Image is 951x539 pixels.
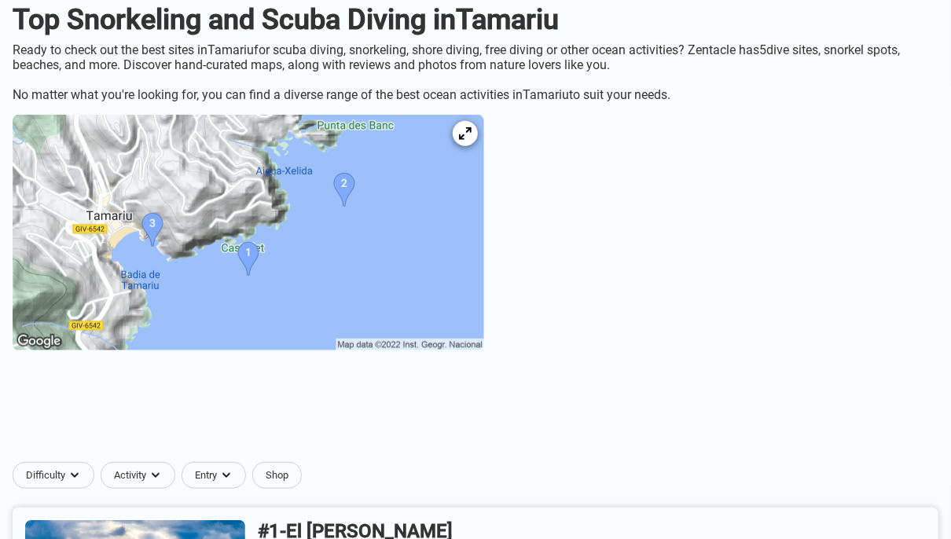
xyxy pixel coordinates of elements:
[13,462,101,489] button: Difficultydropdown caret
[26,469,65,482] span: Difficulty
[68,469,81,482] img: dropdown caret
[13,3,938,36] h1: Top Snorkeling and Scuba Diving in Tamariu
[195,469,217,482] span: Entry
[94,379,857,449] iframe: Advertisement
[182,462,252,489] button: Entrydropdown caret
[149,469,162,482] img: dropdown caret
[252,462,302,489] a: Shop
[101,462,182,489] button: Activitydropdown caret
[220,469,233,482] img: dropdown caret
[114,469,146,482] span: Activity
[13,115,484,350] img: Tamariu dive site map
